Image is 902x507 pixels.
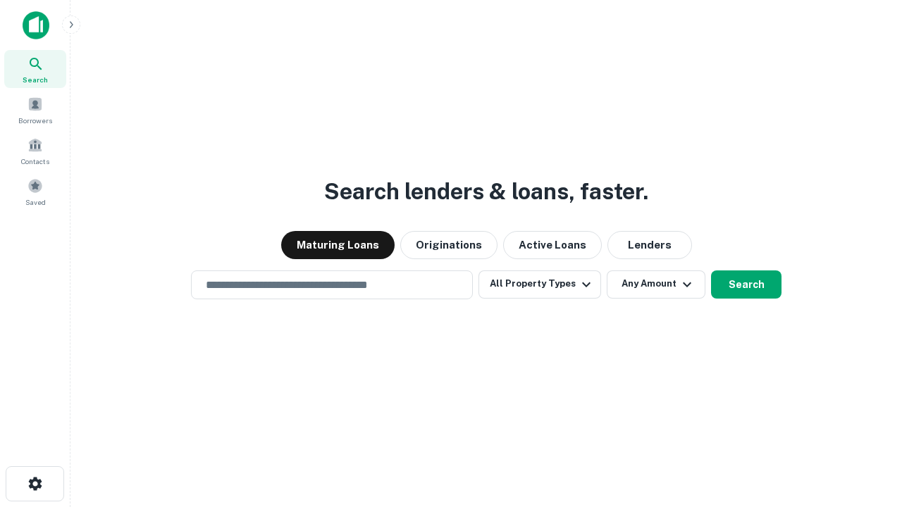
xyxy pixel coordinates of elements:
[478,270,601,299] button: All Property Types
[607,231,692,259] button: Lenders
[23,11,49,39] img: capitalize-icon.png
[4,173,66,211] a: Saved
[281,231,395,259] button: Maturing Loans
[4,91,66,129] a: Borrowers
[324,175,648,208] h3: Search lenders & loans, faster.
[18,115,52,126] span: Borrowers
[711,270,781,299] button: Search
[832,349,902,417] iframe: Chat Widget
[4,50,66,88] a: Search
[21,156,49,167] span: Contacts
[400,231,498,259] button: Originations
[23,74,48,85] span: Search
[607,270,705,299] button: Any Amount
[4,132,66,170] a: Contacts
[503,231,602,259] button: Active Loans
[25,196,46,208] span: Saved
